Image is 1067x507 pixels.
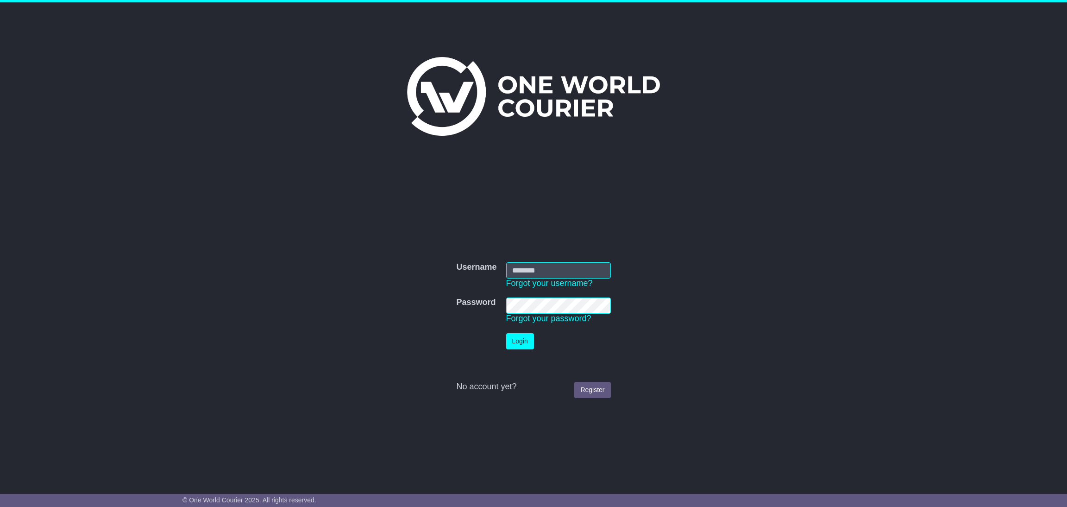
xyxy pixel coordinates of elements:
label: Password [456,298,496,308]
button: Login [506,333,534,349]
label: Username [456,262,496,273]
img: One World [407,57,660,136]
div: No account yet? [456,382,610,392]
span: © One World Courier 2025. All rights reserved. [182,496,316,504]
a: Forgot your password? [506,314,591,323]
a: Forgot your username? [506,279,593,288]
a: Register [574,382,610,398]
